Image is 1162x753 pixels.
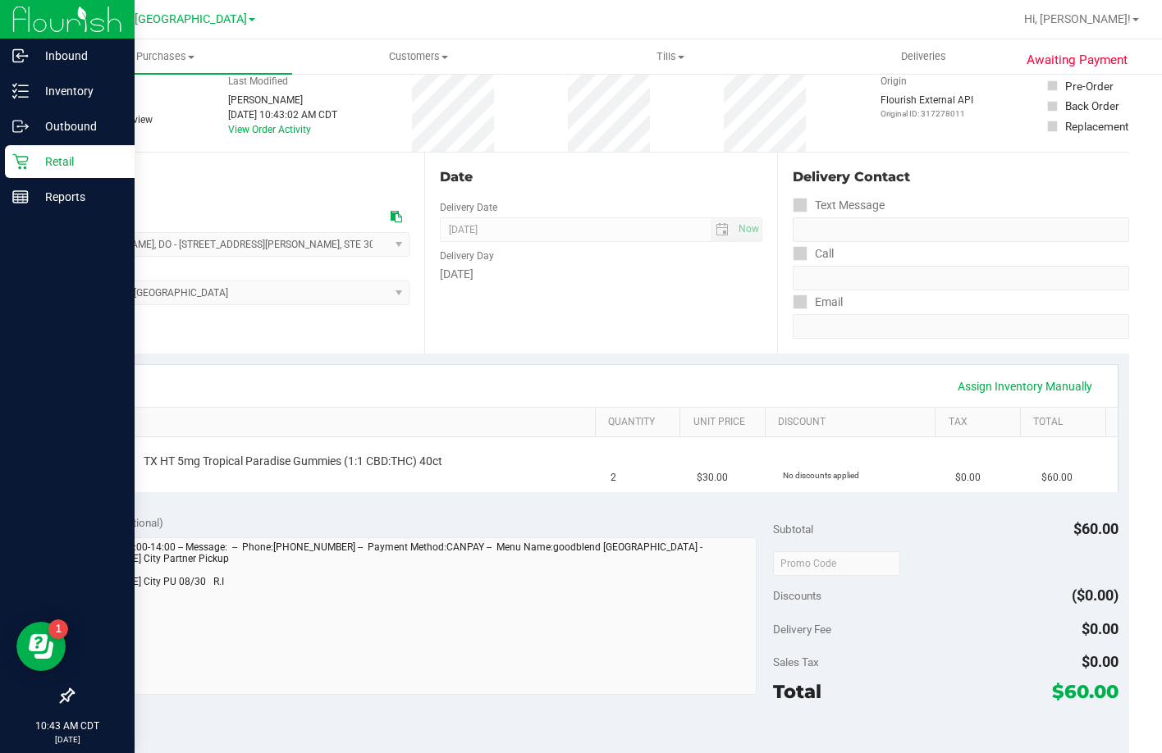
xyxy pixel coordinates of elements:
span: TX HT 5mg Tropical Paradise Gummies (1:1 CBD:THC) 40ct [144,454,442,469]
span: $0.00 [1082,653,1119,670]
div: [PERSON_NAME] [228,93,337,107]
label: Delivery Date [440,200,497,215]
span: Deliveries [879,49,968,64]
span: No discounts applied [783,471,859,480]
span: $0.00 [1082,620,1119,637]
span: $60.00 [1041,470,1073,486]
a: Purchases [39,39,292,74]
a: SKU [97,416,588,429]
a: View Order Activity [228,124,311,135]
a: Deliveries [797,39,1050,74]
a: Customers [292,39,545,74]
div: Pre-Order [1065,78,1114,94]
label: Call [793,242,834,266]
div: Replacement [1065,118,1128,135]
a: Tax [949,416,1014,429]
p: [DATE] [7,733,127,746]
p: 10:43 AM CDT [7,719,127,733]
label: Origin [881,74,907,89]
inline-svg: Inbound [12,48,29,64]
div: Date [440,167,762,187]
input: Format: (999) 999-9999 [793,217,1129,242]
div: Back Order [1065,98,1119,114]
span: TX Austin [GEOGRAPHIC_DATA] [80,12,247,26]
inline-svg: Inventory [12,83,29,99]
span: Purchases [39,49,292,64]
span: Sales Tax [773,655,819,669]
iframe: Resource center [16,622,66,671]
span: Awaiting Payment [1027,51,1128,70]
label: Text Message [793,194,885,217]
div: Flourish External API [881,93,973,120]
div: Copy address to clipboard [391,208,402,226]
inline-svg: Outbound [12,118,29,135]
span: Tills [546,49,797,64]
a: Discount [778,416,929,429]
p: Outbound [29,116,127,136]
label: Email [793,290,843,314]
span: $30.00 [697,470,728,486]
a: Unit Price [693,416,759,429]
p: Original ID: 317278011 [881,107,973,120]
div: Location [72,167,409,187]
span: $60.00 [1052,680,1119,703]
span: 2 [611,470,616,486]
input: Promo Code [773,551,900,576]
input: Format: (999) 999-9999 [793,266,1129,290]
inline-svg: Retail [12,153,29,170]
iframe: Resource center unread badge [48,619,68,639]
label: Delivery Day [440,249,494,263]
div: [DATE] 10:43:02 AM CDT [228,107,337,122]
p: Retail [29,152,127,171]
a: Tills [545,39,798,74]
p: Inbound [29,46,127,66]
span: $0.00 [955,470,981,486]
span: ($0.00) [1072,586,1119,604]
a: Total [1033,416,1099,429]
p: Inventory [29,81,127,101]
span: Subtotal [773,523,813,536]
a: Quantity [608,416,674,429]
span: Total [773,680,821,703]
a: Assign Inventory Manually [947,372,1103,400]
span: Customers [293,49,544,64]
div: Delivery Contact [793,167,1129,187]
label: Last Modified [228,74,288,89]
p: Reports [29,187,127,207]
span: $60.00 [1073,520,1119,537]
div: [DATE] [440,266,762,283]
span: Delivery Fee [773,623,831,636]
inline-svg: Reports [12,189,29,205]
span: Hi, [PERSON_NAME]! [1024,12,1131,25]
span: Discounts [773,581,821,610]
